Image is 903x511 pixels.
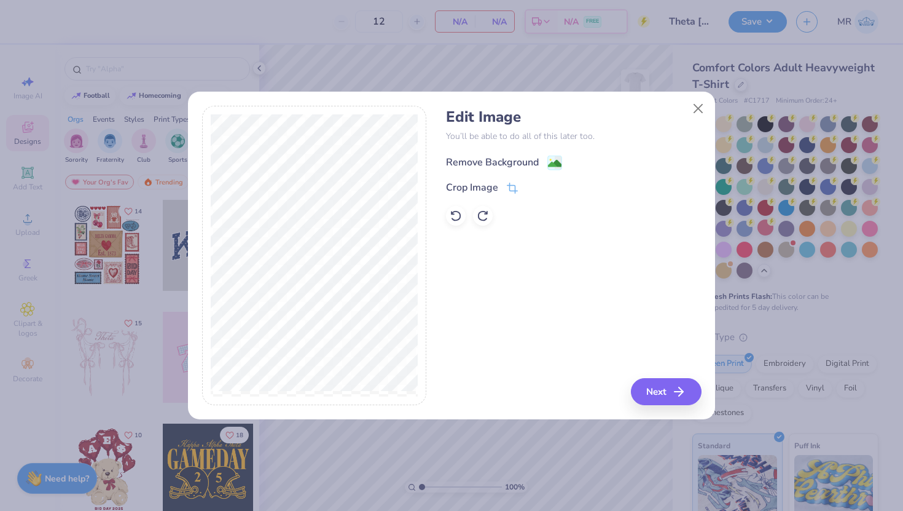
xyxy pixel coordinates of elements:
div: Remove Background [446,155,539,170]
button: Next [631,378,702,405]
h4: Edit Image [446,108,701,126]
div: Crop Image [446,180,498,195]
button: Close [687,97,710,121]
p: You’ll be able to do all of this later too. [446,130,701,143]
